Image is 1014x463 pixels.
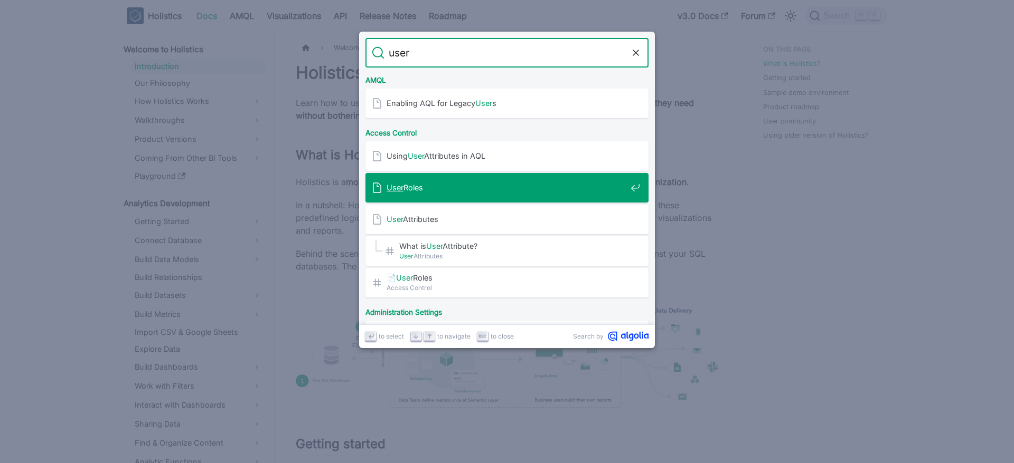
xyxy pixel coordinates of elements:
span: Enabling AQL for Legacy s [387,98,626,108]
mark: User [396,273,413,282]
mark: User [475,99,492,108]
a: 📄️UserRolesAccess Control [365,268,649,297]
input: Search docs [384,38,630,67]
div: AMQL [363,67,651,89]
svg: Enter key [367,332,375,340]
svg: Escape key [478,332,486,340]
span: Access Control [387,283,626,293]
mark: User [426,242,443,250]
span: Attributes [399,251,626,261]
span: Attributes [387,214,626,224]
mark: User [399,252,414,260]
svg: Arrow up [426,332,434,340]
span: Search by [573,331,604,341]
svg: Arrow down [412,332,420,340]
span: What is Attribute?​ [399,241,626,251]
mark: User [387,183,403,192]
span: to select [379,331,404,341]
div: Access Control [363,120,651,141]
a: Search byAlgolia [573,331,649,341]
a: UserRoles [365,173,649,202]
a: What isUserAttribute?​UserAttributes [365,236,649,266]
mark: User [408,151,424,160]
span: Roles [387,182,626,192]
button: Clear the query [630,46,642,59]
a: Enabling AQL for LegacyUsers [365,89,649,118]
a: UserAttributes [365,205,649,234]
a: UsingUserAttributes in AQL [365,141,649,171]
svg: Algolia [608,331,649,341]
span: Using Attributes in AQL [387,151,626,161]
span: to navigate [437,331,471,341]
span: to close [491,331,514,341]
mark: User [387,215,403,224]
span: 📄️ Roles [387,273,626,283]
div: Administration Settings [363,300,651,321]
a: UserManagement [365,321,649,350]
